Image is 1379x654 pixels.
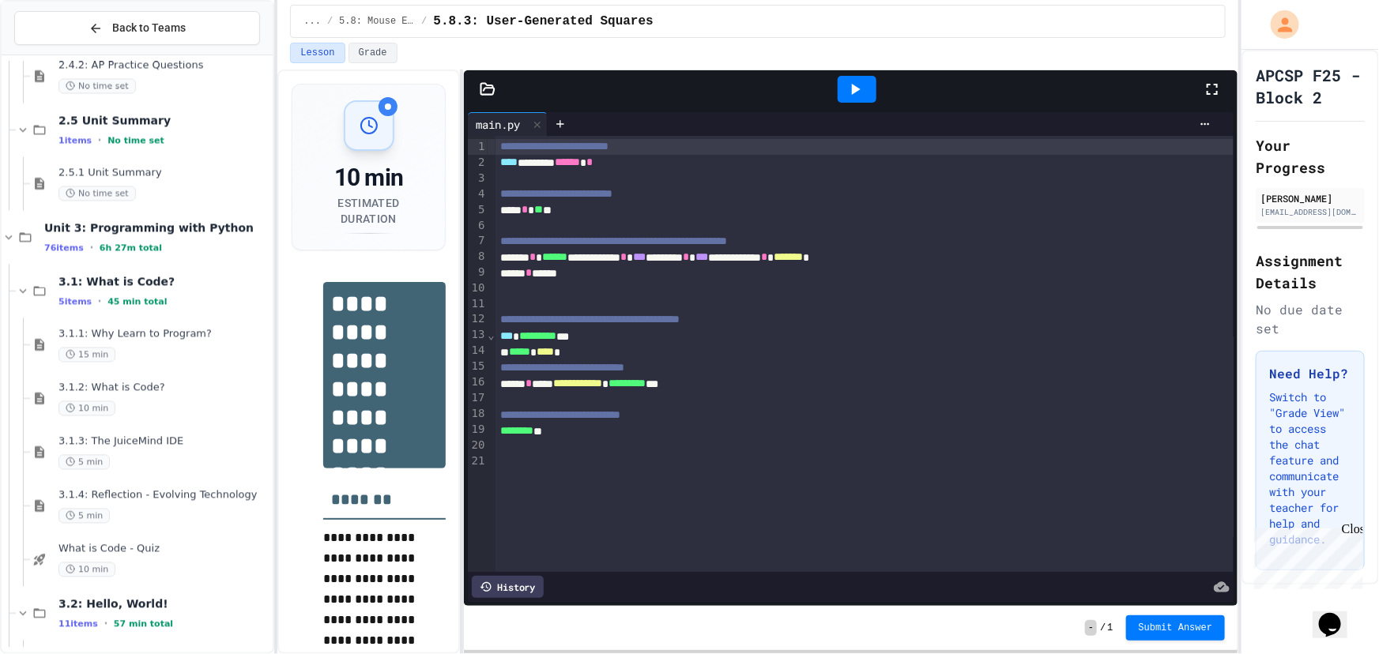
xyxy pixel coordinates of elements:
[303,15,321,28] span: ...
[58,135,92,145] span: 1 items
[58,434,269,448] span: 3.1.3: The JuiceMind IDE
[488,329,495,341] span: Fold line
[290,43,345,63] button: Lesson
[468,327,488,343] div: 13
[468,171,488,186] div: 3
[1100,622,1106,634] span: /
[58,488,269,502] span: 3.1.4: Reflection - Evolving Technology
[468,116,528,133] div: main.py
[468,112,548,136] div: main.py
[468,406,488,422] div: 18
[1248,522,1363,589] iframe: chat widget
[58,596,269,611] span: 3.2: Hello, World!
[468,296,488,312] div: 11
[58,166,269,179] span: 2.5.1 Unit Summary
[112,20,186,36] span: Back to Teams
[472,576,544,598] div: History
[468,186,488,202] div: 4
[1254,6,1303,43] div: My Account
[339,15,415,28] span: 5.8: Mouse Events
[1085,620,1097,636] span: -
[468,139,488,155] div: 1
[58,562,115,577] span: 10 min
[58,274,269,288] span: 3.1: What is Code?
[468,233,488,249] div: 7
[58,113,269,127] span: 2.5 Unit Summary
[107,296,167,306] span: 45 min total
[327,15,333,28] span: /
[468,265,488,280] div: 9
[58,381,269,394] span: 3.1.2: What is Code?
[468,438,488,453] div: 20
[468,218,488,234] div: 6
[58,347,115,362] span: 15 min
[311,163,425,192] div: 10 min
[44,220,269,235] span: Unit 3: Programming with Python
[104,617,107,630] span: •
[468,155,488,171] div: 2
[107,135,164,145] span: No time set
[58,618,98,629] span: 11 items
[1256,134,1365,179] h2: Your Progress
[1256,250,1365,294] h2: Assignment Details
[1126,615,1226,641] button: Submit Answer
[468,202,488,218] div: 5
[1107,622,1113,634] span: 1
[468,422,488,438] div: 19
[1313,591,1363,638] iframe: chat widget
[44,242,84,253] span: 76 items
[1256,64,1365,108] h1: APCSP F25 - Block 2
[98,295,101,307] span: •
[58,508,110,523] span: 5 min
[468,311,488,327] div: 12
[58,78,136,93] span: No time set
[1269,389,1351,547] p: Switch to "Grade View" to access the chat feature and communicate with your teacher for help and ...
[1139,622,1213,634] span: Submit Answer
[14,11,260,45] button: Back to Teams
[468,359,488,374] div: 15
[58,296,92,306] span: 5 items
[1269,364,1351,383] h3: Need Help?
[433,12,653,31] span: 5.8.3: User-Generated Squares
[468,374,488,390] div: 16
[468,343,488,359] div: 14
[468,249,488,265] div: 8
[114,618,173,629] span: 57 min total
[1260,206,1360,218] div: [EMAIL_ADDRESS][DOMAIN_NAME]
[100,242,162,253] span: 6h 27m total
[58,400,115,415] span: 10 min
[421,15,427,28] span: /
[468,390,488,406] div: 17
[349,43,397,63] button: Grade
[468,280,488,296] div: 10
[311,195,425,227] div: Estimated Duration
[58,58,269,72] span: 2.4.2: AP Practice Questions
[98,133,101,146] span: •
[58,327,269,340] span: 3.1.1: Why Learn to Program?
[58,186,136,201] span: No time set
[1256,300,1365,338] div: No due date set
[90,241,93,254] span: •
[468,453,488,469] div: 21
[58,542,269,555] span: What is Code - Quiz
[1260,191,1360,205] div: [PERSON_NAME]
[58,454,110,469] span: 5 min
[6,6,109,100] div: Chat with us now!Close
